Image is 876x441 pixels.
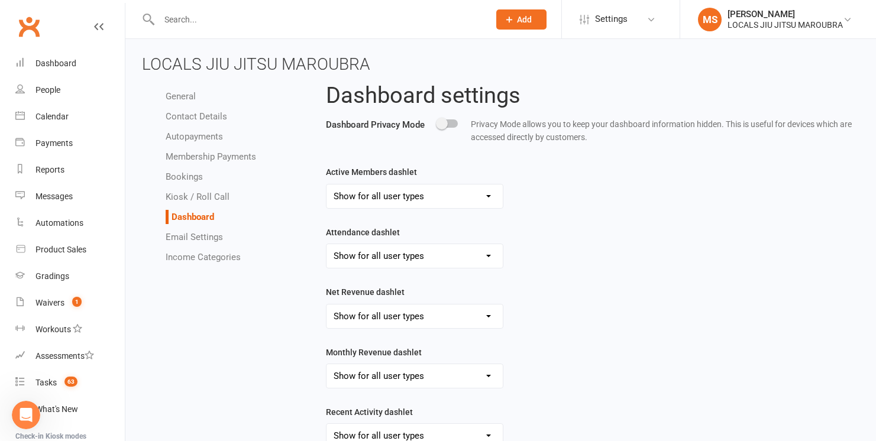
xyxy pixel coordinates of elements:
h2: Dashboard settings [326,83,859,108]
span: 5 [146,111,170,124]
a: Reports [15,157,125,183]
span: 3 [89,111,114,124]
div: Calendar [35,112,69,121]
a: Membership Payments [166,151,256,162]
a: Messages [15,183,125,210]
button: Upload attachment [56,351,66,360]
label: Active Members dashlet [326,166,417,179]
a: Dashboard [172,212,214,222]
div: Does that mean that they would have recieved the report? Or does no one get emailed if they aren'... [43,186,227,246]
div: Assessments [35,351,94,361]
span: 4 [117,111,142,124]
a: Autopayments [166,131,223,142]
div: And how can I update the settings please?​ [43,247,227,296]
div: Toby says… [9,20,227,186]
div: Payments [35,138,73,148]
div: Waivers [35,298,64,307]
a: Workouts [15,316,125,343]
label: Dashboard Privacy Mode [326,118,425,144]
a: Email Settings [166,232,223,242]
a: Payments [15,130,125,157]
label: Attendance dashlet [326,226,400,239]
span: 63 [64,377,77,387]
div: Privacy Mode allows you to keep your dashboard information hidden. This is useful for devices whi... [471,118,859,144]
a: Kiosk / Roll Call [166,192,229,202]
div: Jia says… [9,306,227,416]
a: Dashboard [15,50,125,77]
div: Powered by [31,160,172,173]
a: Calendar [15,103,125,130]
a: Contact Details [166,111,227,122]
button: 3 [88,106,115,129]
input: Search... [156,11,481,28]
div: MS [698,8,722,31]
a: Automations [15,210,125,236]
span: Add [517,15,532,24]
a: Bookings [166,171,203,182]
div: Yes the report is received by the 2 users. You will have to reach out to the account owner to con... [9,306,194,390]
div: Melinda says… [9,186,227,247]
a: Gradings [15,263,125,290]
a: General [166,91,196,102]
div: Workouts [35,325,71,334]
div: Dashboard [35,59,76,68]
div: Does that mean that they would have recieved the report? Or does no one get emailed if they aren'... [52,193,218,239]
button: 4 [115,106,143,129]
label: Monthly Revenue dashlet [326,346,422,359]
button: 1 [31,106,59,129]
div: Melinda says… [9,247,227,306]
div: LOCALS JIU JITSU MAROUBRA [728,20,843,30]
p: The team can also help [57,15,147,27]
a: Waivers 1 [15,290,125,316]
a: People [15,77,125,103]
div: What's New [35,404,78,414]
a: Product Sales [15,236,125,263]
div: Tasks [35,378,57,387]
div: Automations [35,218,83,228]
textarea: Message… [10,326,227,346]
div: Reports [35,165,64,174]
div: How satisfied are you with your Clubworx customer support?< Not at all satisfied12345Completely s... [9,20,194,176]
div: Completely satisfied > [31,134,172,146]
div: Product Sales [35,245,86,254]
label: Recent Activity dashlet [326,406,413,419]
button: Gif picker [37,351,47,360]
span: 1 [33,111,58,124]
button: 2 [59,106,87,129]
a: What's New [15,396,125,423]
span: 2 [61,111,86,124]
div: [PERSON_NAME] [728,9,843,20]
h1: [PERSON_NAME] [57,6,134,15]
img: Profile image for Toby [34,7,53,25]
label: Net Revenue dashlet [326,286,405,299]
div: People [35,85,60,95]
button: Home [206,5,229,27]
button: Emoji picker [18,351,28,360]
a: InMoment [105,161,146,171]
div: < Not at all satisfied [31,89,172,101]
div: And how can I update the settings please? ​ [52,254,218,289]
iframe: Intercom live chat [12,401,40,429]
div: Gradings [35,271,69,281]
a: Assessments [15,343,125,369]
span: Settings [595,6,628,33]
button: 5 [144,106,172,129]
button: go back [8,5,30,27]
span: LOCALS JIU JITSU MAROUBRA [142,54,370,74]
button: Send a message… [203,346,222,365]
div: Yes the report is received by the 2 users. You will have to reach out to the account owner to con... [19,313,185,382]
span: 1 [72,297,82,307]
a: Clubworx [14,12,44,41]
div: Messages [35,192,73,201]
a: Income Categories [166,252,241,262]
h2: How satisfied are you with your Clubworx customer support? [31,37,172,74]
a: Tasks 63 [15,369,125,396]
button: Add [496,9,547,30]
